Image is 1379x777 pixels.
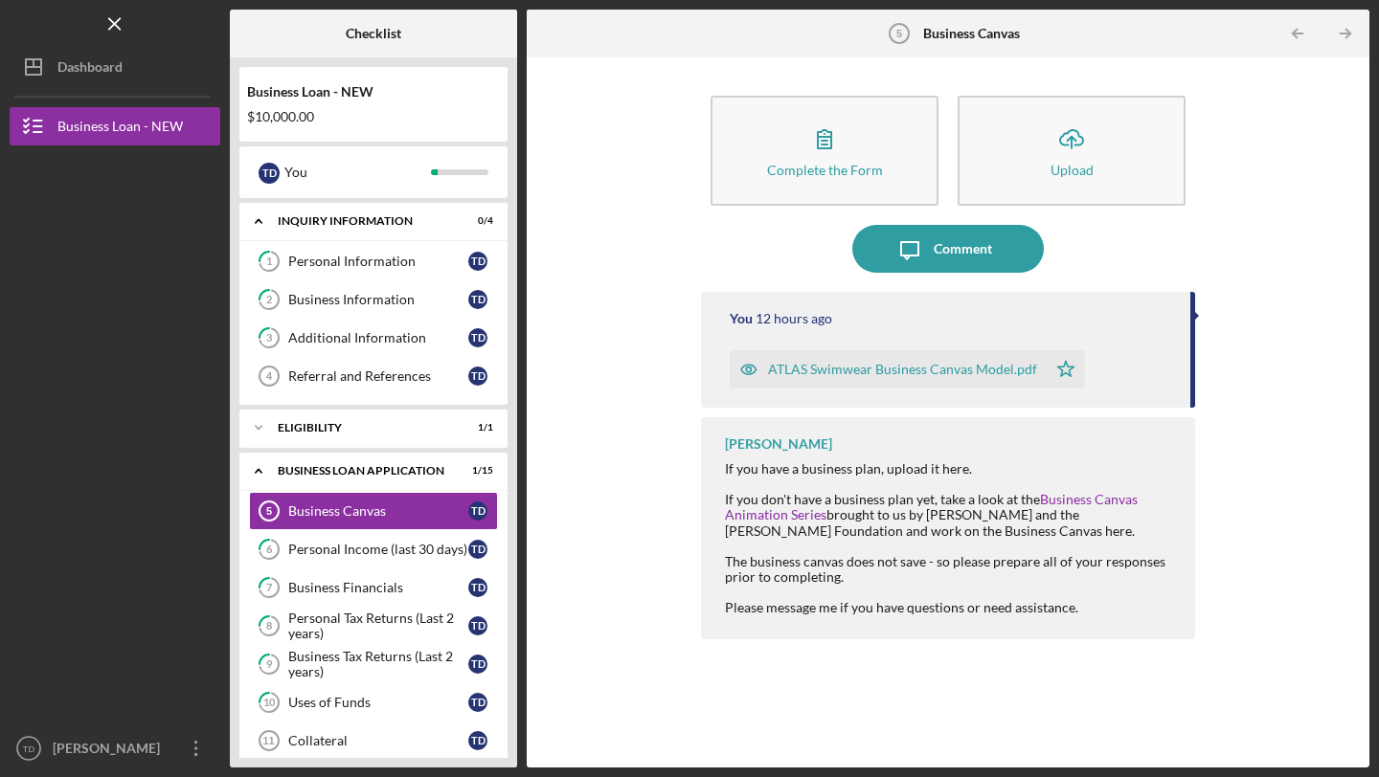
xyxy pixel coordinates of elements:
div: T D [468,578,487,597]
div: 1 / 15 [459,465,493,477]
div: Dashboard [57,48,123,91]
div: Business Loan - NEW [247,84,500,100]
div: Personal Income (last 30 days) [288,542,468,557]
div: Comment [934,225,992,273]
div: [PERSON_NAME] [725,436,832,452]
a: 10Uses of FundsTD [249,683,498,721]
tspan: 8 [266,620,272,633]
button: Comment [852,225,1044,273]
a: 3Additional InformationTD [249,319,498,357]
button: Complete the Form [711,96,938,206]
div: T D [259,163,280,184]
a: 8Personal Tax Returns (Last 2 years)TD [249,607,498,645]
div: T D [468,655,487,674]
tspan: 5 [896,28,902,39]
div: Please message me if you have questions or need assistance. [725,600,1176,615]
button: Business Loan - NEW [10,107,220,145]
div: Personal Tax Returns (Last 2 years) [288,610,468,641]
div: Business Canvas [288,503,468,519]
b: Business Canvas [923,26,1020,41]
div: T D [468,693,487,712]
a: 2Business InformationTD [249,280,498,319]
div: You [730,311,753,326]
a: 6Personal Income (last 30 days)TD [249,530,498,568]
div: If you have a business plan, upload it here. If you don't have a business plan yet, take a look a... [725,461,1176,538]
a: 4Referral and ReferencesTD [249,357,498,395]
div: 0 / 4 [459,215,493,227]
div: Business Loan - NEW [57,107,183,150]
div: T D [468,328,487,347]
tspan: 9 [266,658,273,671]
a: 7Business FinancialsTD [249,568,498,607]
div: Additional Information [288,330,468,345]
tspan: 3 [266,332,272,344]
div: T D [468,540,487,559]
div: Business Information [288,292,468,307]
div: You [284,156,431,189]
div: [PERSON_NAME] [48,729,172,772]
div: Uses of Funds [288,695,468,710]
tspan: 6 [266,544,273,556]
a: 9Business Tax Returns (Last 2 years)TD [249,645,498,683]
a: 5Business CanvasTD [249,492,498,530]
div: Collateral [288,733,468,748]
div: BUSINESS LOAN APPLICATION [278,465,445,477]
button: Dashboard [10,48,220,86]
div: T D [468,616,487,635]
a: Business Canvas Animation Series [725,491,1138,522]
button: ATLAS Swimwear Business Canvas Model.pdf [730,350,1085,388]
div: 1 / 1 [459,422,493,433]
tspan: 4 [266,370,273,382]
div: T D [468,731,487,750]
tspan: 11 [262,735,274,746]
tspan: 10 [263,697,276,709]
tspan: 2 [266,294,272,306]
div: Business Tax Returns (Last 2 years) [288,649,468,679]
time: 2025-10-13 03:47 [756,311,832,326]
div: T D [468,501,487,521]
div: $10,000.00 [247,109,500,124]
tspan: 7 [266,582,273,594]
div: T D [468,290,487,309]
div: T D [468,366,487,386]
b: Checklist [346,26,401,41]
a: 11CollateralTD [249,721,498,760]
a: 1Personal InformationTD [249,242,498,280]
div: Upload [1051,163,1094,177]
tspan: 5 [266,505,272,517]
tspan: 1 [266,255,272,268]
div: The business canvas does not save - so please prepare all of your responses prior to completing. [725,554,1176,585]
div: Complete the Form [767,163,883,177]
div: T D [468,252,487,271]
div: INQUIRY INFORMATION [278,215,445,227]
button: TD[PERSON_NAME] [10,729,220,767]
text: TD [23,744,35,754]
div: Business Financials [288,580,468,595]
div: ATLAS Swimwear Business Canvas Model.pdf [768,362,1037,377]
button: Upload [958,96,1186,206]
div: Referral and References [288,368,468,384]
div: Personal Information [288,254,468,269]
div: ELIGIBILITY [278,422,445,433]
